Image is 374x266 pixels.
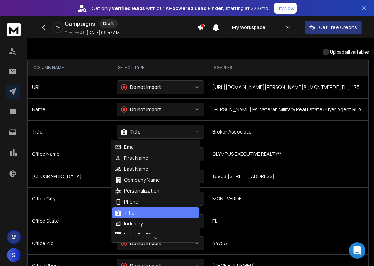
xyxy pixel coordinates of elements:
[121,240,161,247] div: Do not import
[56,25,60,30] p: 0 %
[349,242,365,259] div: Open Intercom Messenger
[112,5,145,12] strong: verified leads
[115,165,148,172] div: Last Name
[65,20,95,28] h1: Campaigns
[115,209,135,216] div: Title
[121,84,161,91] div: Do not import
[28,187,112,210] td: Office City
[115,187,159,194] div: Personalization
[208,143,368,165] td: OLYMPUS EXECUTIVE REALTY®
[7,23,21,36] img: logo
[208,59,368,76] th: SAMPLES
[208,76,368,98] td: [URL][DOMAIN_NAME][PERSON_NAME]®_MONTVERDE_FL_1173796_225697837
[28,120,112,143] td: Title
[208,120,368,143] td: Broker Associate
[28,210,112,232] td: Office State
[28,232,112,254] td: Office Zip
[232,24,268,31] p: My Workspace
[28,98,112,120] td: Name
[208,187,368,210] td: MONTVERDE
[276,5,295,12] p: Try Now
[115,154,148,161] div: First Name
[208,165,368,187] td: 16903 [STREET_ADDRESS]
[28,59,112,76] th: COLUMN NAME
[208,232,368,254] td: 34756
[99,19,118,28] div: Draft
[115,176,160,183] div: Company Name
[121,106,161,113] div: Do not import
[92,5,268,12] p: Get only with our starting at $22/mo
[330,49,369,55] label: Upload all variables
[115,220,143,227] div: Industry
[121,128,141,135] div: Title
[28,165,112,187] td: [GEOGRAPHIC_DATA]
[166,5,224,12] strong: AI-powered Lead Finder,
[112,59,208,76] th: SELECT TYPE
[115,198,139,205] div: Phone
[208,98,368,120] td: [PERSON_NAME] PA. Veteran Military Real Estate Buyer Agent REALTOR®
[208,210,368,232] td: FL
[115,231,153,238] div: LinkedIn URL
[87,30,120,35] p: [DATE] 09:47 AM
[28,143,112,165] td: Office Name
[319,24,357,31] p: Get Free Credits
[65,30,85,36] p: Created At:
[7,248,21,262] span: S
[115,143,136,150] div: Email
[28,76,112,98] td: URL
